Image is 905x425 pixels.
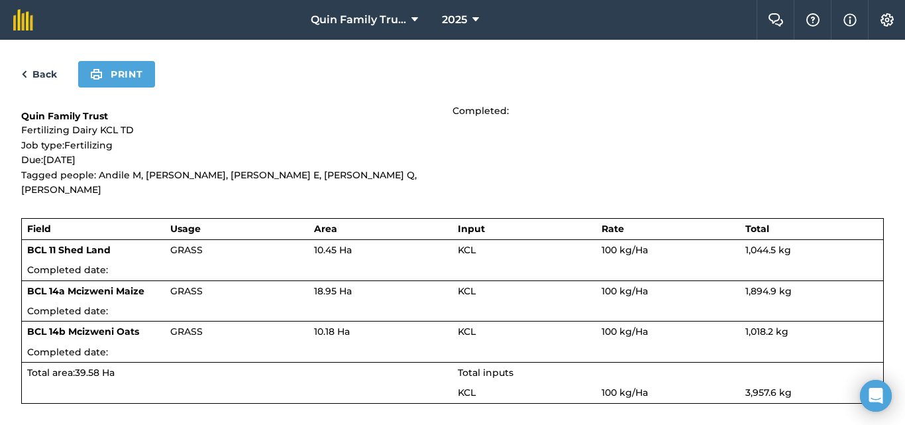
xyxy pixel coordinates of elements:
[805,13,821,27] img: A question mark icon
[165,280,309,301] td: GRASS
[596,219,740,239] th: Rate
[860,380,892,412] div: Open Intercom Messenger
[21,109,452,123] h1: Quin Family Trust
[596,239,740,260] td: 100 kg / Ha
[309,239,452,260] td: 10.45 Ha
[22,260,884,280] td: Completed date:
[452,322,596,342] td: KCL
[309,280,452,301] td: 18.95 Ha
[22,301,884,322] td: Completed date:
[452,363,884,383] td: Total inputs
[21,138,452,152] p: Job type: Fertilizing
[27,285,144,297] strong: BCL 14a Mcizweni Maize
[452,383,596,403] td: KCL
[21,66,27,82] img: svg+xml;base64,PHN2ZyB4bWxucz0iaHR0cDovL3d3dy53My5vcmcvMjAwMC9zdmciIHdpZHRoPSI5IiBoZWlnaHQ9IjI0Ii...
[78,61,155,88] button: Print
[21,152,452,167] p: Due: [DATE]
[22,342,884,363] td: Completed date:
[165,322,309,342] td: GRASS
[90,66,103,82] img: svg+xml;base64,PHN2ZyB4bWxucz0iaHR0cDovL3d3dy53My5vcmcvMjAwMC9zdmciIHdpZHRoPSIxOSIgaGVpZ2h0PSIyNC...
[596,322,740,342] td: 100 kg / Ha
[452,280,596,301] td: KCL
[768,13,784,27] img: Two speech bubbles overlapping with the left bubble in the forefront
[13,9,33,30] img: fieldmargin Logo
[165,239,309,260] td: GRASS
[27,326,139,337] strong: BCL 14b Mcizweni Oats
[740,239,884,260] td: 1,044.5 kg
[311,12,406,28] span: Quin Family Trust
[21,123,452,137] p: Fertilizing Dairy KCL TD
[879,13,895,27] img: A cog icon
[309,322,452,342] td: 10.18 Ha
[596,383,740,403] td: 100 kg / Ha
[22,219,166,239] th: Field
[452,239,596,260] td: KCL
[165,219,309,239] th: Usage
[27,244,111,256] strong: BCL 11 Shed Land
[596,280,740,301] td: 100 kg / Ha
[452,219,596,239] th: Input
[21,66,57,82] a: Back
[22,363,452,383] td: Total area : 39.58 Ha
[740,280,884,301] td: 1,894.9 kg
[442,12,467,28] span: 2025
[452,103,884,118] p: Completed:
[740,322,884,342] td: 1,018.2 kg
[843,12,857,28] img: svg+xml;base64,PHN2ZyB4bWxucz0iaHR0cDovL3d3dy53My5vcmcvMjAwMC9zdmciIHdpZHRoPSIxNyIgaGVpZ2h0PSIxNy...
[740,383,884,403] td: 3,957.6 kg
[21,168,452,198] p: Tagged people: Andile M, [PERSON_NAME], [PERSON_NAME] E, [PERSON_NAME] Q, [PERSON_NAME]
[740,219,884,239] th: Total
[309,219,452,239] th: Area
